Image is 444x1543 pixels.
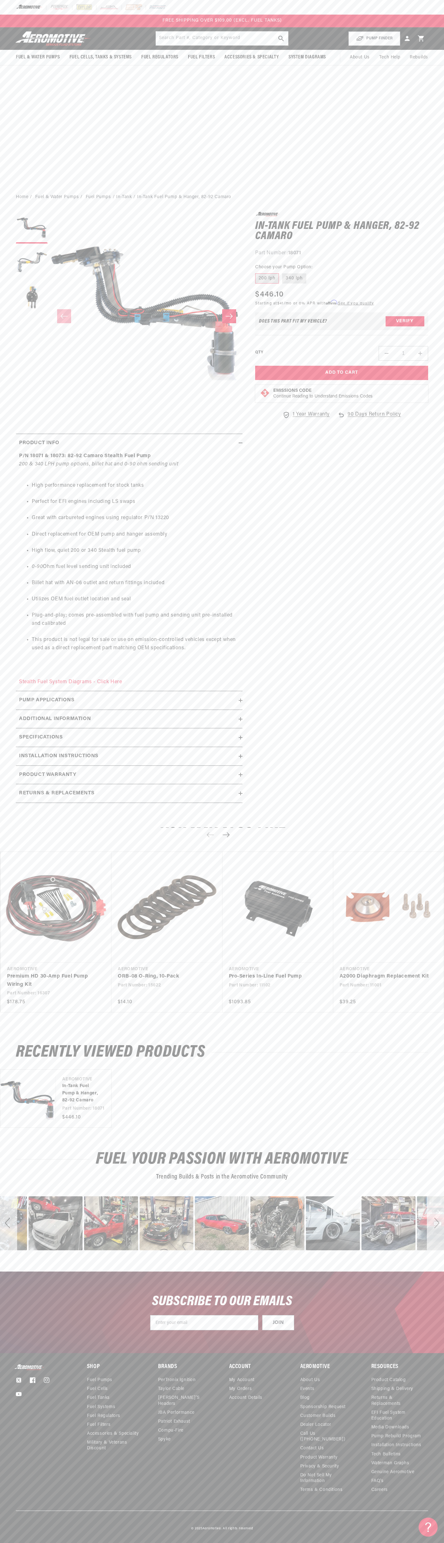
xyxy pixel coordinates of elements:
a: Patriot Exhaust [158,1417,190,1426]
a: In-Tank Fuel Pump & Hanger, 82-92 Camaro [62,1083,99,1104]
a: Media Downloads [371,1423,409,1432]
div: image number 13 [140,1196,194,1250]
a: About Us [345,50,374,65]
summary: Installation Instructions [16,747,242,765]
summary: System Diagrams [284,50,331,65]
summary: Fuel & Water Pumps [11,50,65,65]
h2: You may also like [16,827,428,842]
li: Billet hat with AN-06 outlet and return fittings included [32,579,239,587]
li: In-Tank Fuel Pump & Hanger, 82-92 Camaro [137,194,231,201]
summary: Product warranty [16,766,242,784]
a: Contact Us [300,1444,324,1453]
img: Aeromotive [14,31,93,46]
media-gallery: Gallery Viewer [16,212,242,421]
small: All rights reserved [223,1527,253,1530]
h2: Recently Viewed Products [16,1045,428,1060]
button: PUMP FINDER [348,31,400,46]
h2: Specifications [19,733,63,742]
a: Fuel Pumps [86,194,111,201]
input: Enter your email [150,1315,258,1330]
summary: Additional information [16,710,242,728]
summary: Returns & replacements [16,784,242,803]
div: Does This part fit My vehicle? [259,319,327,324]
nav: breadcrumbs [16,194,428,201]
a: Privacy & Security [300,1462,339,1471]
button: search button [274,31,288,45]
a: Shipping & Delivery [371,1385,413,1393]
small: © 2025 . [191,1527,222,1530]
div: image number 16 [306,1196,360,1250]
span: Rebuilds [410,54,428,61]
p: Starting at /mo or 0% APR with . [255,300,374,306]
img: Emissions code [260,388,270,398]
a: JBA Performance [158,1408,195,1417]
a: Fuel Pumps [87,1377,112,1385]
a: Fuel Systems [87,1403,115,1412]
button: Load image 2 in gallery view [16,247,48,278]
li: Ohm fuel level sending unit included [32,563,239,571]
div: image number 15 [250,1196,304,1250]
strong: 18071 [288,250,301,256]
summary: Fuel Regulators [136,50,183,65]
a: Product Catalog [371,1377,406,1385]
span: Accessories & Specialty [224,54,279,61]
a: Fuel & Water Pumps [35,194,79,201]
li: This product is not legal for sale or use on emission-controlled vehicles except when used as a d... [32,636,239,652]
a: Genuine Aeromotive [371,1468,414,1477]
a: About Us [300,1377,320,1385]
span: SUBSCRIBE TO OUR EMAILS [152,1294,292,1309]
a: Fuel Tanks [87,1393,110,1402]
span: Fuel Regulators [141,54,178,61]
a: My Account [229,1377,255,1385]
summary: Tech Help [374,50,405,65]
h2: Product Info [19,439,59,447]
div: Photo from a Shopper [29,1196,83,1250]
button: Slide left [57,309,71,323]
a: See if you qualify - Learn more about Affirm Financing (opens in modal) [338,302,374,305]
div: image number 14 [195,1196,249,1250]
input: Search by Part Number, Category or Keyword [156,31,288,45]
button: Slide right [222,309,236,323]
span: Fuel Filters [188,54,215,61]
div: Photo from a Shopper [195,1196,249,1250]
a: ORB-08 O-Ring, 10-Pack [118,972,209,981]
a: Accessories & Speciality [87,1429,139,1438]
span: Affirm [326,300,337,305]
summary: Pump Applications [16,691,242,710]
summary: Fuel Filters [183,50,220,65]
summary: Specifications [16,728,242,747]
em: 0-90 [32,564,43,569]
h2: Pump Applications [19,696,74,705]
button: Load image 3 in gallery view [16,282,48,313]
span: About Us [350,55,370,60]
img: Aeromotive [14,1364,45,1370]
span: System Diagrams [288,54,326,61]
h1: In-Tank Fuel Pump & Hanger, 82-92 Camaro [255,221,428,241]
a: 90 Days Return Policy [337,411,401,425]
h2: Fuel Your Passion with Aeromotive [16,1152,428,1167]
button: Previous slide [203,828,217,842]
summary: Product Info [16,434,242,452]
li: Utilizes OEM fuel outlet location and seal [32,595,239,604]
span: $41 [277,302,284,305]
a: Spyke [158,1435,171,1444]
legend: Choose your Pump Option: [255,264,313,271]
strong: P/N 18071 & 18073: 82-92 Camaro Stealth Fuel Pump [19,453,151,458]
a: Sponsorship Request [300,1403,346,1412]
div: Photo from a Shopper [84,1196,138,1250]
a: Aeromotive [202,1527,221,1530]
a: My Orders [229,1385,252,1393]
a: Terms & Conditions [300,1486,343,1494]
li: Plug-and-play; comes pre-assembled with fuel pump and sending unit pre-installed and calibrated [32,611,239,628]
span: FREE SHIPPING OVER $109.00 (EXCL. FUEL TANKS) [162,18,282,23]
div: Next [427,1196,444,1250]
a: Account Details [229,1393,262,1402]
a: Call Us ([PHONE_NUMBER]) [300,1429,352,1444]
summary: Rebuilds [405,50,433,65]
a: Home [16,194,28,201]
div: image number 17 [361,1196,415,1250]
a: Tech Bulletins [371,1450,401,1459]
span: Tech Help [379,54,400,61]
a: Product Warranty [300,1453,338,1462]
label: 200 lph [255,273,279,284]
